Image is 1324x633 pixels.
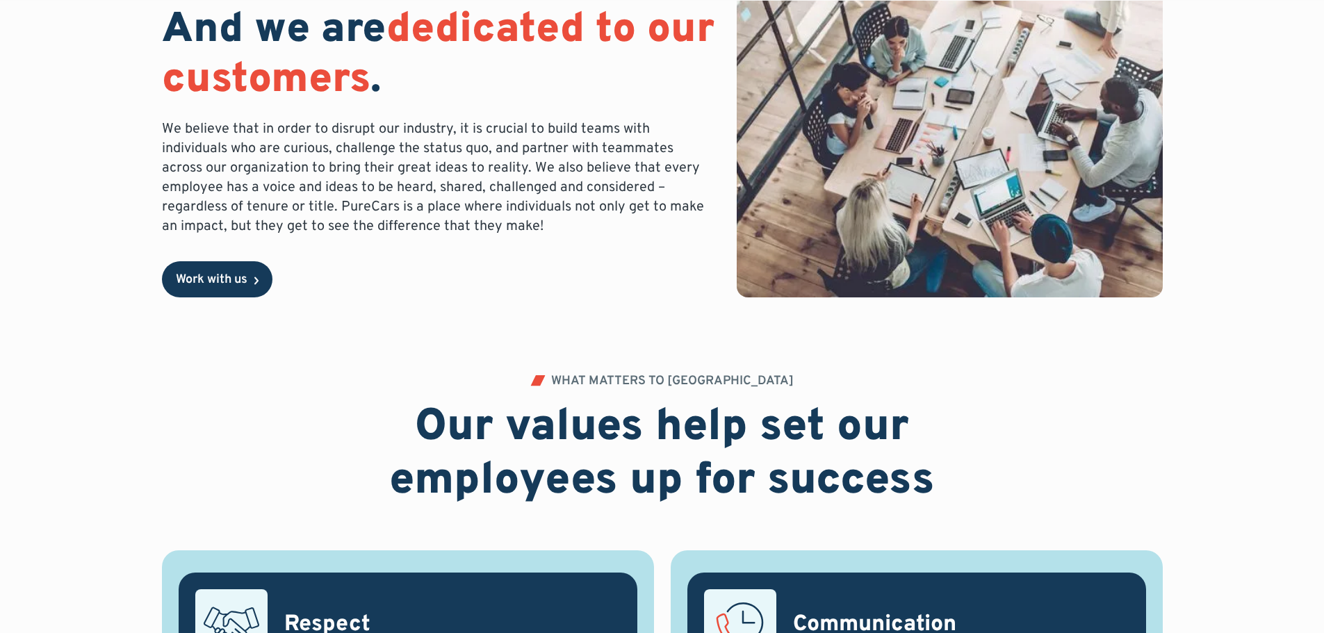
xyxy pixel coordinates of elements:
[307,402,1018,509] h2: Our values help set our employees up for success
[162,261,272,297] a: Work with us
[162,120,715,236] p: We believe that in order to disrupt our industry, it is crucial to build teams with individuals w...
[162,4,714,107] span: dedicated to our customers
[176,274,247,286] div: Work with us
[551,375,794,388] div: WHAT MATTERS TO [GEOGRAPHIC_DATA]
